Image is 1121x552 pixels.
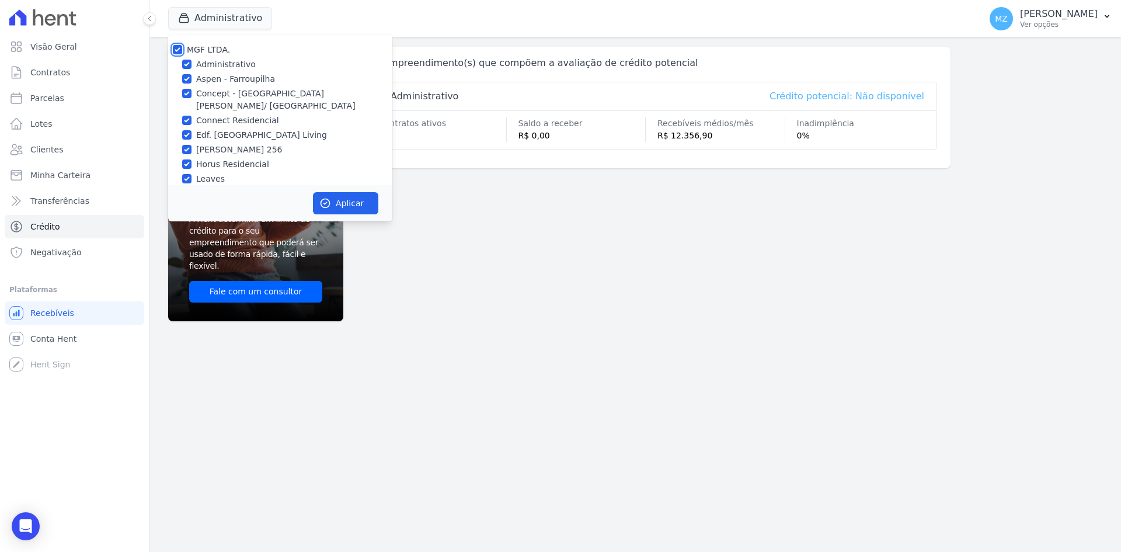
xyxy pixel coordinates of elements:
div: Recebíveis médios/mês [657,117,785,130]
span: Minha Carteira [30,169,90,181]
a: Fale com um consultor [189,281,322,303]
a: Transferências [5,189,144,213]
span: Recebíveis [30,307,74,319]
a: Visão Geral [5,35,144,58]
span: Conta Hent [30,333,76,345]
span: Parcelas [30,92,64,104]
label: [PERSON_NAME] 256 [196,144,282,156]
a: Lotes [5,112,144,136]
div: Contratos ativos [379,117,506,130]
div: Empreendimento(s) que compõem a avaliação de crédito potencial [383,56,698,70]
div: Inadimplência [797,117,925,130]
a: Crédito [5,215,144,238]
p: Ver opções [1020,20,1098,29]
a: Minha Carteira [5,164,144,187]
span: Negativação [30,247,82,258]
a: Conta Hent [5,327,144,350]
div: Crédito potencial: Não disponível [770,89,924,103]
span: Clientes [30,144,63,155]
div: 0% [797,130,925,142]
div: Administrativo [391,89,458,103]
span: MZ [995,15,1008,23]
button: MZ [PERSON_NAME] Ver opções [980,2,1121,35]
label: Edf. [GEOGRAPHIC_DATA] Living [196,129,327,141]
label: Connect Residencial [196,114,279,127]
div: Open Intercom Messenger [12,512,40,540]
span: Transferências [30,195,89,207]
div: R$ 12.356,90 [657,130,785,142]
p: [PERSON_NAME] [1020,8,1098,20]
label: MGF LTDA. [187,45,230,54]
a: Negativação [5,241,144,264]
span: A Hent determina um limite de crédito para o seu empreendimento que poderá ser usado de forma ráp... [189,213,320,272]
div: 0 [379,130,506,142]
label: Aspen - Farroupilha [196,73,275,85]
a: Clientes [5,138,144,161]
button: Aplicar [313,192,378,214]
div: Saldo a receber [518,117,646,130]
label: Horus Residencial [196,158,269,171]
div: Plataformas [9,283,140,297]
a: Contratos [5,61,144,84]
label: Leaves [196,173,225,185]
span: Lotes [30,118,53,130]
label: Administrativo [196,58,256,71]
div: R$ 0,00 [518,130,646,142]
a: Recebíveis [5,301,144,325]
span: Crédito [30,221,60,232]
a: Parcelas [5,86,144,110]
span: Contratos [30,67,70,78]
label: Concept - [GEOGRAPHIC_DATA][PERSON_NAME]/ [GEOGRAPHIC_DATA] [196,88,392,112]
button: Administrativo [168,7,272,29]
span: Visão Geral [30,41,77,53]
